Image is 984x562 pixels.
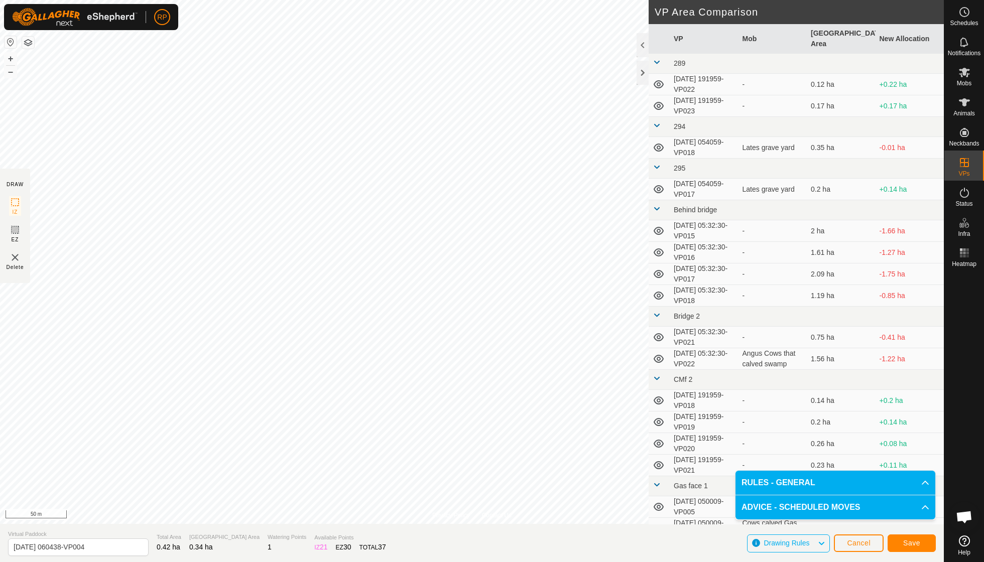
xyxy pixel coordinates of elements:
[876,263,944,285] td: -1.75 ha
[743,226,803,236] div: -
[674,482,708,490] span: Gas face 1
[876,137,944,159] td: -0.01 ha
[670,24,739,54] th: VP
[876,327,944,348] td: -0.41 ha
[876,220,944,242] td: -1.66 ha
[432,511,470,520] a: Privacy Policy
[742,477,815,489] span: RULES - GENERAL
[670,433,739,455] td: [DATE] 191959-VP020
[674,312,700,320] span: Bridge 2
[957,80,971,86] span: Mobs
[903,539,920,547] span: Save
[9,251,21,263] img: VP
[735,471,935,495] p-accordion-header: RULES - GENERAL
[670,263,739,285] td: [DATE] 05:32:30-VP017
[834,534,884,552] button: Cancel
[958,171,969,177] span: VPs
[13,208,18,216] span: IZ
[876,348,944,370] td: -1.22 ha
[847,539,871,547] span: Cancel
[950,20,978,26] span: Schedules
[743,332,803,343] div: -
[314,533,386,542] span: Available Points
[189,543,213,551] span: 0.34 ha
[670,137,739,159] td: [DATE] 054059-VP018
[7,181,24,188] div: DRAW
[12,8,138,26] img: Gallagher Logo
[807,242,876,263] td: 1.61 ha
[807,455,876,476] td: 0.23 ha
[743,143,803,153] div: Lates grave yard
[743,348,803,369] div: Angus Cows that calved swamp
[670,390,739,411] td: [DATE] 191959-VP018
[807,179,876,200] td: 0.2 ha
[674,164,685,172] span: 295
[670,74,739,95] td: [DATE] 191959-VP022
[876,242,944,263] td: -1.27 ha
[743,184,803,195] div: Lates grave yard
[157,12,167,23] span: RP
[807,285,876,307] td: 1.19 ha
[743,79,803,90] div: -
[359,542,386,552] div: TOTAL
[670,285,739,307] td: [DATE] 05:32:30-VP018
[655,6,944,18] h2: VP Area Comparison
[320,543,328,551] span: 21
[876,390,944,411] td: +0.2 ha
[674,375,692,383] span: CMf 2
[876,285,944,307] td: -0.85 ha
[807,348,876,370] td: 1.56 ha
[343,543,351,551] span: 30
[735,495,935,519] p-accordion-header: ADVICE - SCHEDULED MOVES
[876,74,944,95] td: +0.22 ha
[807,95,876,117] td: 0.17 ha
[876,411,944,433] td: +0.14 ha
[670,220,739,242] td: [DATE] 05:32:30-VP015
[807,411,876,433] td: 0.2 ha
[952,261,976,267] span: Heatmap
[955,201,972,207] span: Status
[268,543,272,551] span: 1
[314,542,327,552] div: IZ
[482,511,512,520] a: Contact Us
[743,417,803,428] div: -
[336,542,351,552] div: EZ
[948,50,980,56] span: Notifications
[876,455,944,476] td: +0.11 ha
[7,263,24,271] span: Delete
[670,327,739,348] td: [DATE] 05:32:30-VP021
[670,411,739,433] td: [DATE] 191959-VP019
[674,122,685,130] span: 294
[743,460,803,471] div: -
[958,549,970,555] span: Help
[674,206,717,214] span: Behind bridge
[958,231,970,237] span: Infra
[876,95,944,117] td: +0.17 ha
[157,543,180,551] span: 0.42 ha
[670,179,739,200] td: [DATE] 054059-VP017
[378,543,386,551] span: 37
[944,531,984,559] a: Help
[764,539,809,547] span: Drawing Rules
[670,242,739,263] td: [DATE] 05:32:30-VP016
[949,502,979,532] div: Open chat
[742,501,860,513] span: ADVICE - SCHEDULED MOVES
[5,66,17,78] button: –
[12,236,19,243] span: EZ
[807,137,876,159] td: 0.35 ha
[5,36,17,48] button: Reset Map
[670,348,739,370] td: [DATE] 05:32:30-VP022
[807,263,876,285] td: 2.09 ha
[22,37,34,49] button: Map Layers
[670,496,739,518] td: [DATE] 050009-VP005
[743,269,803,279] div: -
[807,74,876,95] td: 0.12 ha
[743,439,803,449] div: -
[268,533,306,541] span: Watering Points
[876,433,944,455] td: +0.08 ha
[949,140,979,147] span: Neckbands
[807,24,876,54] th: [GEOGRAPHIC_DATA] Area
[8,530,149,538] span: Virtual Paddock
[876,24,944,54] th: New Allocation
[674,59,685,67] span: 289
